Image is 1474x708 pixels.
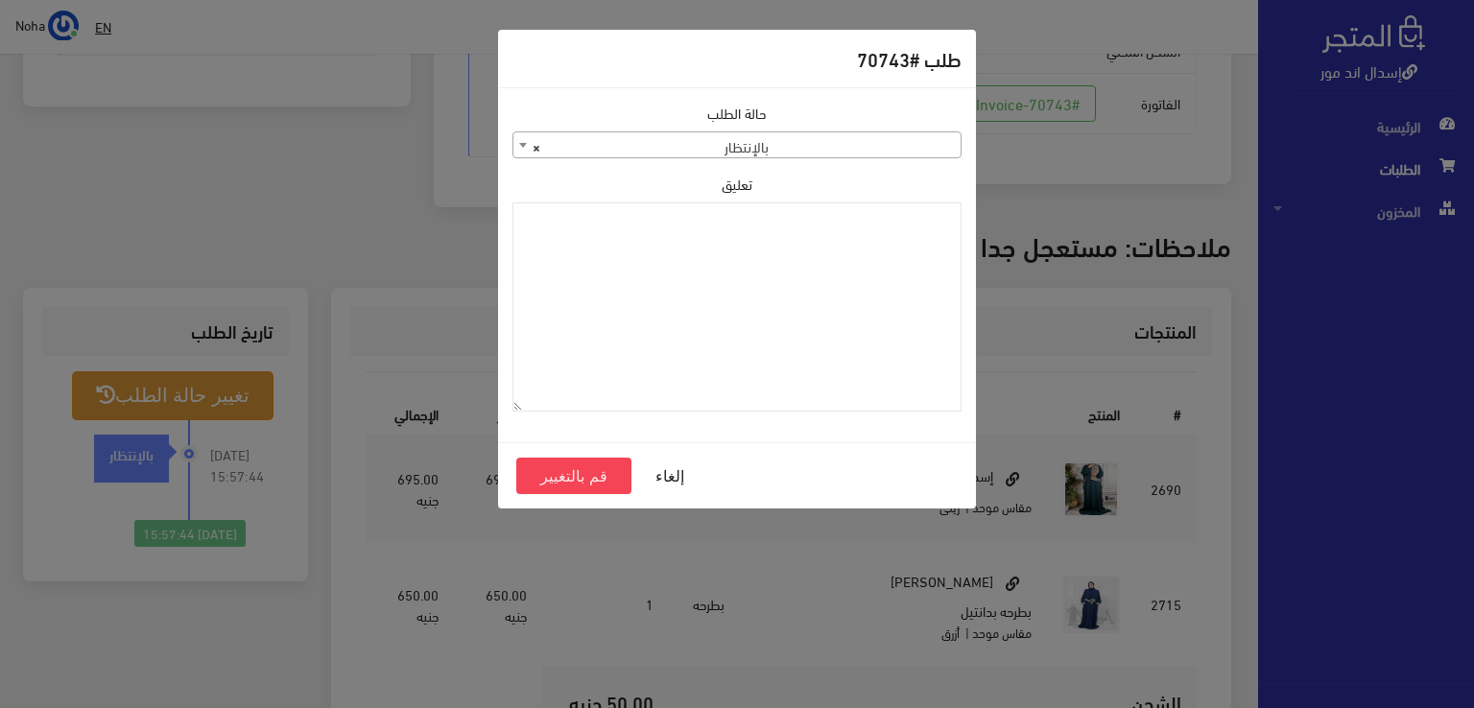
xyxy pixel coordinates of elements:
[631,458,708,494] button: إلغاء
[857,44,962,73] h5: طلب #70743
[533,132,540,159] span: ×
[516,458,631,494] button: قم بالتغيير
[513,132,961,159] span: بالإنتظار
[722,174,752,195] label: تعليق
[512,131,962,158] span: بالإنتظار
[707,103,767,124] label: حالة الطلب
